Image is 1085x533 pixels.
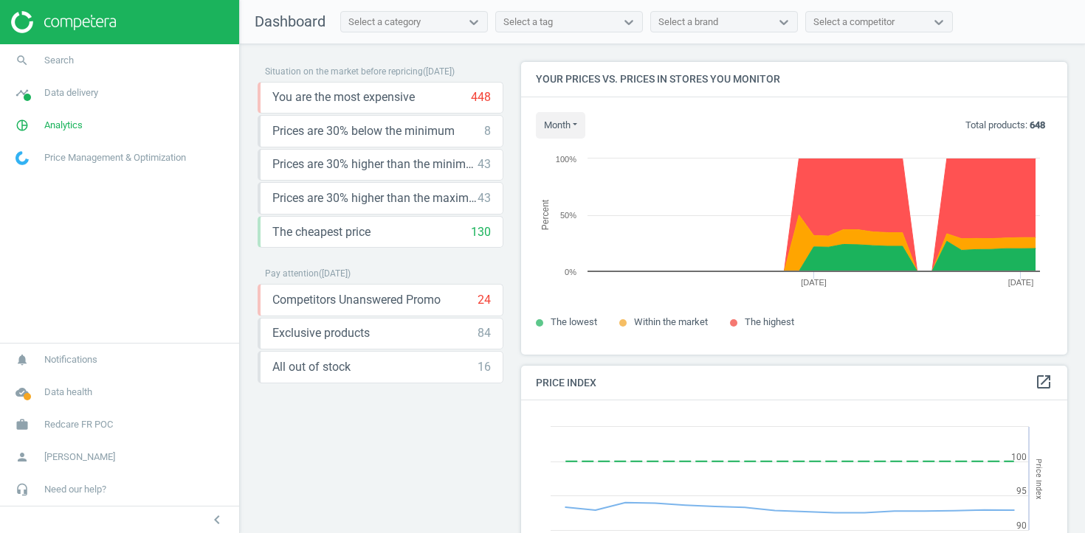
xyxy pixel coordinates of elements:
div: Select a tag [503,15,553,29]
i: notifications [8,346,36,374]
i: work [8,411,36,439]
span: Analytics [44,119,83,132]
span: Data health [44,386,92,399]
span: Prices are 30% higher than the minimum [272,156,478,173]
span: Competitors Unanswered Promo [272,292,441,308]
text: 100 [1011,452,1027,462]
i: pie_chart_outlined [8,111,36,139]
i: timeline [8,79,36,107]
span: The highest [745,316,794,327]
span: You are the most expensive [272,89,415,105]
text: 90 [1016,520,1027,531]
span: ( [DATE] ) [319,268,351,279]
text: 50% [560,211,576,220]
div: 16 [478,359,491,375]
div: 130 [471,224,491,240]
i: headset_mic [8,475,36,504]
div: 84 [478,325,491,341]
i: open_in_new [1035,373,1053,391]
a: open_in_new [1035,373,1053,392]
span: Exclusive products [272,325,370,341]
text: 0% [565,268,576,276]
i: cloud_done [8,378,36,406]
span: Pay attention [265,268,319,279]
span: The cheapest price [272,224,371,240]
div: Select a competitor [813,15,895,29]
div: 24 [478,292,491,308]
text: 95 [1016,486,1027,496]
i: person [8,443,36,471]
span: Dashboard [255,13,325,30]
button: month [536,112,585,139]
div: Select a brand [658,15,718,29]
span: Within the market [634,316,708,327]
text: 100% [556,155,576,164]
span: ( [DATE] ) [423,66,455,77]
p: Total products: [965,119,1045,132]
span: Redcare FR POC [44,418,113,431]
span: Need our help? [44,483,106,496]
tspan: Price Index [1034,459,1044,499]
span: The lowest [551,316,597,327]
span: All out of stock [272,359,351,375]
span: [PERSON_NAME] [44,450,115,464]
img: ajHJNr6hYgQAAAAASUVORK5CYII= [11,11,116,33]
b: 648 [1030,119,1045,130]
div: 8 [484,123,491,139]
span: Prices are 30% below the minimum [272,123,455,139]
tspan: [DATE] [801,278,827,287]
span: Prices are 30% higher than the maximal [272,190,478,206]
tspan: [DATE] [1008,278,1034,287]
h4: Price Index [521,366,1067,400]
div: Select a category [348,15,421,29]
span: Price Management & Optimization [44,151,186,164]
span: Situation on the market before repricing [265,66,423,77]
span: Data delivery [44,86,98,100]
tspan: Percent [540,199,551,230]
div: 448 [471,89,491,105]
i: search [8,46,36,74]
h4: Your prices vs. prices in stores you monitor [521,62,1067,97]
div: 43 [478,190,491,206]
button: chevron_left [199,510,235,529]
span: Search [44,54,74,67]
i: chevron_left [208,511,226,529]
img: wGWNvw8QSZomAAAAABJRU5ErkJggg== [15,151,29,165]
span: Notifications [44,353,97,366]
div: 43 [478,156,491,173]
